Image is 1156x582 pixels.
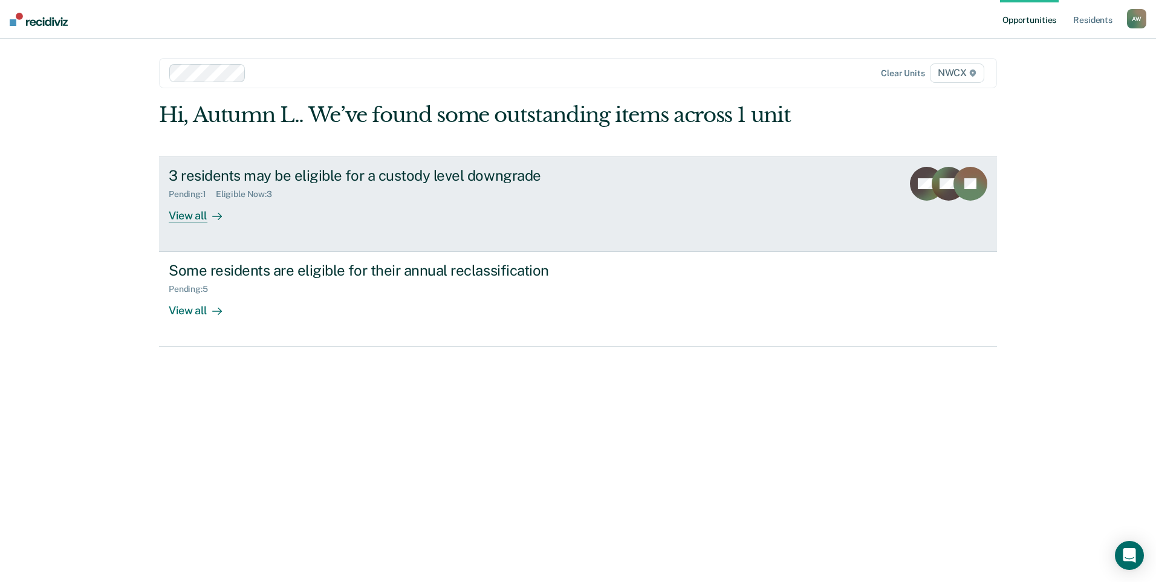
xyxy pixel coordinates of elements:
[1127,9,1146,28] div: A W
[216,189,282,199] div: Eligible Now : 3
[930,63,984,83] span: NWCX
[169,294,236,318] div: View all
[881,68,925,79] div: Clear units
[159,103,830,128] div: Hi, Autumn L.. We’ve found some outstanding items across 1 unit
[169,167,593,184] div: 3 residents may be eligible for a custody level downgrade
[169,199,236,222] div: View all
[10,13,68,26] img: Recidiviz
[1127,9,1146,28] button: AW
[169,284,218,294] div: Pending : 5
[169,189,216,199] div: Pending : 1
[159,157,997,252] a: 3 residents may be eligible for a custody level downgradePending:1Eligible Now:3View all
[159,252,997,347] a: Some residents are eligible for their annual reclassificationPending:5View all
[169,262,593,279] div: Some residents are eligible for their annual reclassification
[1115,541,1144,570] div: Open Intercom Messenger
